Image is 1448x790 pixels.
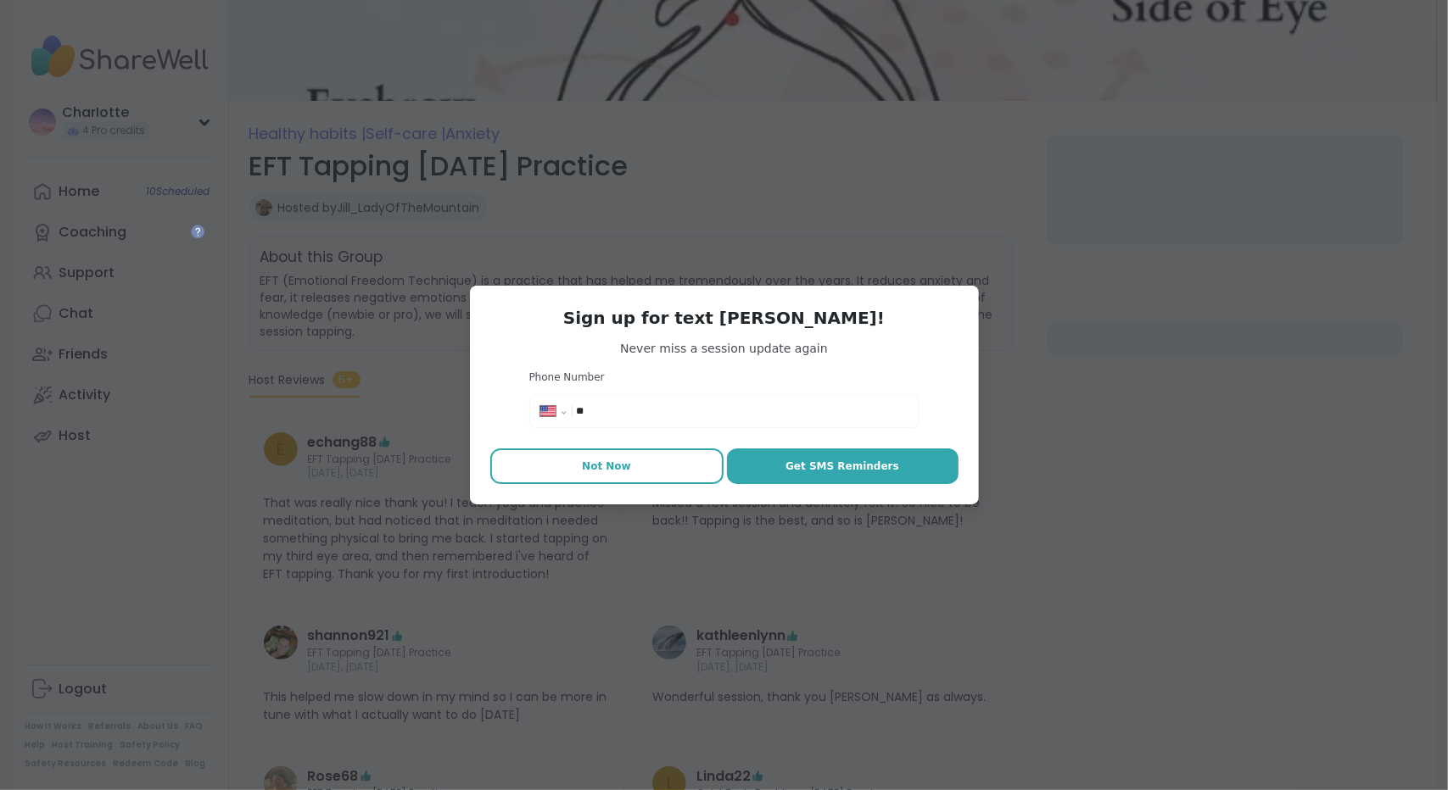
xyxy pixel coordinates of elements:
[540,406,556,416] img: United States
[490,448,724,484] button: Not Now
[582,459,631,474] span: Not Now
[191,225,204,238] iframe: Spotlight
[529,370,920,385] h3: Phone Number
[785,459,899,474] span: Get SMS Reminders
[727,448,959,484] button: Get SMS Reminders
[490,306,959,330] h3: Sign up for text [PERSON_NAME]!
[490,340,959,357] span: Never miss a session update again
